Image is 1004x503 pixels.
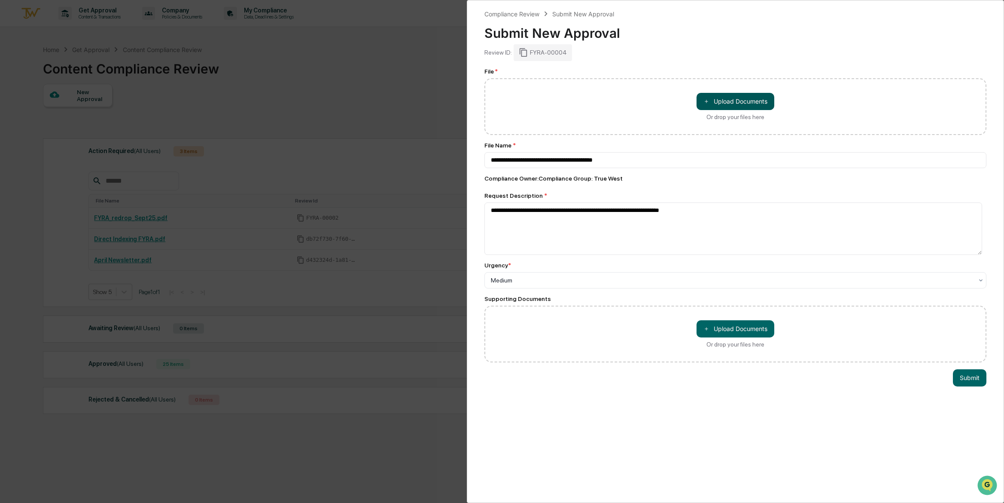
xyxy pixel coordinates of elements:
span: ＋ [703,325,709,333]
p: How can we help? [9,18,156,32]
div: Or drop your files here [706,341,764,348]
div: Start new chat [29,66,141,74]
span: Preclearance [17,108,55,117]
iframe: Open customer support [977,475,1000,498]
div: Submit New Approval [552,10,614,18]
button: Or drop your files here [697,93,774,110]
button: Submit [953,369,986,386]
img: 1746055101610-c473b297-6a78-478c-a979-82029cc54cd1 [9,66,24,81]
span: ＋ [703,97,709,105]
div: Urgency [484,262,511,269]
a: 🔎Data Lookup [5,121,58,137]
div: 🔎 [9,126,15,132]
div: File [484,68,986,75]
div: 🗄️ [62,109,69,116]
div: Or drop your files here [706,113,764,120]
span: Pylon [85,146,104,152]
button: Start new chat [146,68,156,79]
div: Supporting Documents [484,295,986,302]
div: Compliance Owner : Compliance Group: True West [484,175,986,182]
div: We're available if you need us! [29,74,109,81]
span: Attestations [71,108,106,117]
div: Request Description [484,192,986,199]
div: Submit New Approval [484,18,986,41]
a: Powered byPylon [61,145,104,152]
button: Or drop your files here [697,320,774,337]
div: Review ID: [484,49,512,56]
span: Data Lookup [17,125,54,133]
a: 🗄️Attestations [59,105,110,120]
div: FYRA-00004 [514,44,572,61]
div: 🖐️ [9,109,15,116]
a: 🖐️Preclearance [5,105,59,120]
div: Compliance Review [484,10,539,18]
div: File Name [484,142,986,149]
